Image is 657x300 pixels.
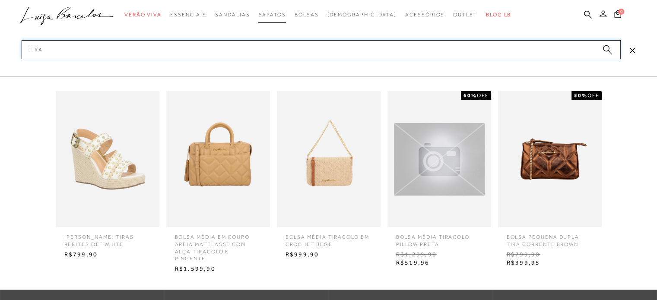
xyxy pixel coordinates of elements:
[500,248,600,261] span: R$799,90
[587,92,599,98] span: OFF
[215,12,250,18] span: Sandálias
[258,12,286,18] span: Sapatos
[486,12,511,18] span: BLOG LB
[385,91,493,269] a: Bolsa média tiracolo pillow preta 60%OFF Bolsa média tiracolo pillow preta R$1.299,90 R$519,96
[295,12,319,18] span: Bolsas
[500,256,600,269] span: R$399,95
[164,91,272,275] a: BOLSA MÉDIA EM COURO AREIA MATELASSÊ COM ALÇA TIRACOLO E PINGENTE BOLSA MÉDIA EM COURO AREIA MATE...
[500,227,600,248] span: Bolsa pequena dupla tira corrente brown
[58,227,157,248] span: [PERSON_NAME] TIRAS REBITES OFF WHITE
[498,91,602,227] img: Bolsa pequena dupla tira corrente brown
[496,91,604,269] a: Bolsa pequena dupla tira corrente brown 50%OFF Bolsa pequena dupla tira corrente brown R$799,90 R...
[405,12,444,18] span: Acessórios
[124,7,162,23] a: categoryNavScreenReaderText
[618,9,624,15] span: 0
[277,91,381,227] img: BOLSA MÉDIA TIRACOLO EM CROCHET BEGE
[327,7,397,23] a: noSubCategoriesText
[295,7,319,23] a: categoryNavScreenReaderText
[390,248,489,261] span: R$1.299,90
[258,7,286,23] a: categoryNavScreenReaderText
[390,256,489,269] span: R$519,96
[327,12,397,18] span: [DEMOGRAPHIC_DATA]
[54,91,162,261] a: ANABELA TIRAS REBITES OFF WHITE [PERSON_NAME] TIRAS REBITES OFF WHITE R$799,90
[279,227,378,248] span: BOLSA MÉDIA TIRACOLO EM CROCHET BEGE
[275,91,383,261] a: BOLSA MÉDIA TIRACOLO EM CROCHET BEGE BOLSA MÉDIA TIRACOLO EM CROCHET BEGE R$999,90
[463,92,477,98] strong: 60%
[22,40,621,59] input: Buscar.
[405,7,444,23] a: categoryNavScreenReaderText
[124,12,162,18] span: Verão Viva
[612,9,624,21] button: 0
[390,227,489,248] span: Bolsa média tiracolo pillow preta
[56,91,159,227] img: ANABELA TIRAS REBITES OFF WHITE
[58,248,157,261] span: R$799,90
[453,12,477,18] span: Outlet
[279,248,378,261] span: R$999,90
[170,12,206,18] span: Essenciais
[453,7,477,23] a: categoryNavScreenReaderText
[387,123,491,196] img: Bolsa média tiracolo pillow preta
[166,91,270,227] img: BOLSA MÉDIA EM COURO AREIA MATELASSÊ COM ALÇA TIRACOLO E PINGENTE
[168,227,268,262] span: BOLSA MÉDIA EM COURO AREIA MATELASSÊ COM ALÇA TIRACOLO E PINGENTE
[215,7,250,23] a: categoryNavScreenReaderText
[170,7,206,23] a: categoryNavScreenReaderText
[574,92,587,98] strong: 50%
[486,7,511,23] a: BLOG LB
[168,262,268,275] span: R$1.599,90
[477,92,489,98] span: OFF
